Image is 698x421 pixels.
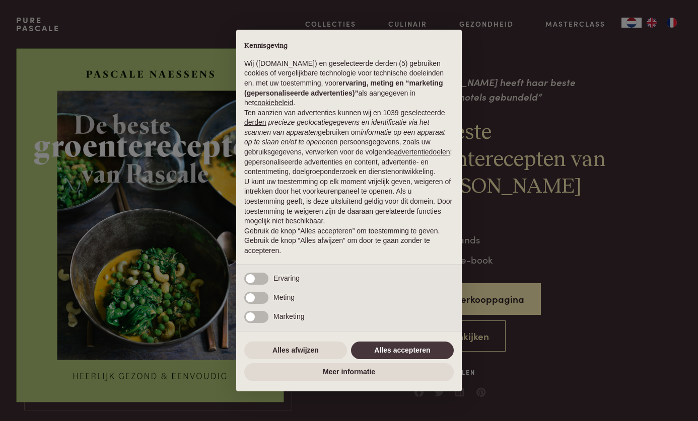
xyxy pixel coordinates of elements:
[244,118,429,136] em: precieze geolocatiegegevens en identificatie via het scannen van apparaten
[244,108,454,177] p: Ten aanzien van advertenties kunnen wij en 1039 geselecteerde gebruiken om en persoonsgegevens, z...
[351,342,454,360] button: Alles accepteren
[244,226,454,256] p: Gebruik de knop “Alles accepteren” om toestemming te geven. Gebruik de knop “Alles afwijzen” om d...
[244,177,454,226] p: U kunt uw toestemming op elk moment vrijelijk geven, weigeren of intrekken door het voorkeurenpan...
[394,147,450,157] button: advertentiedoelen
[273,293,295,301] span: Meting
[244,79,443,97] strong: ervaring, meting en “marketing (gepersonaliseerde advertenties)”
[244,59,454,108] p: Wij ([DOMAIN_NAME]) en geselecteerde derden (5) gebruiken cookies of vergelijkbare technologie vo...
[273,274,300,282] span: Ervaring
[244,363,454,381] button: Meer informatie
[273,312,304,320] span: Marketing
[244,118,266,128] button: derden
[244,42,454,51] h2: Kennisgeving
[254,99,293,107] a: cookiebeleid
[244,342,347,360] button: Alles afwijzen
[244,128,445,146] em: informatie op een apparaat op te slaan en/of te openen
